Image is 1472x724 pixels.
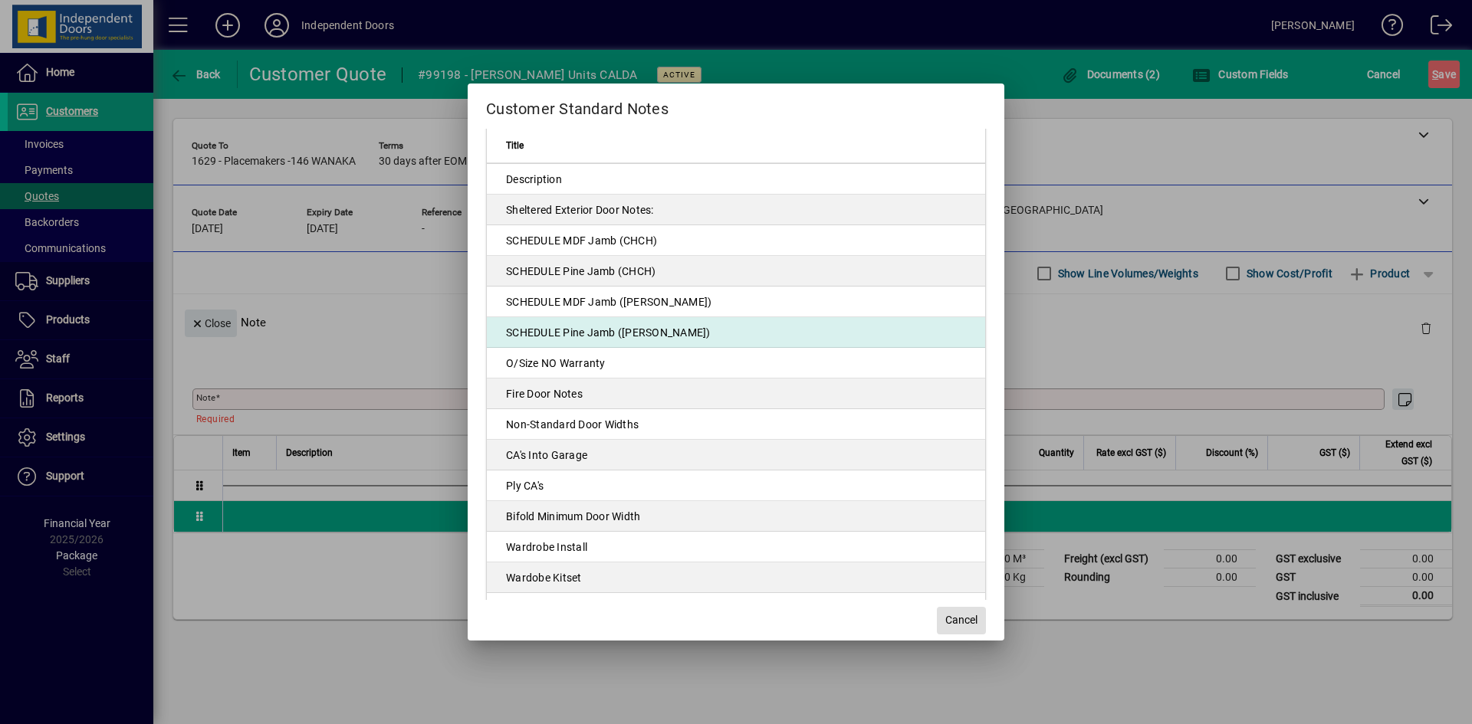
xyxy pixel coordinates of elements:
td: SCHEDULE MDF Jamb ([PERSON_NAME]) [487,287,985,317]
td: Description [487,164,985,195]
td: Wardobe Kitset [487,562,985,593]
td: Non-Standard Door Widths [487,409,985,440]
td: 100% [PERSON_NAME]/Central [487,593,985,624]
td: Sheltered Exterior Door Notes: [487,195,985,225]
td: Bifold Minimum Door Width [487,501,985,532]
span: Title [506,137,524,154]
td: Ply CA's [487,470,985,501]
td: Wardrobe Install [487,532,985,562]
span: Cancel [945,612,978,628]
td: SCHEDULE MDF Jamb (CHCH) [487,225,985,256]
h2: Customer Standard Notes [468,84,1004,128]
button: Cancel [937,607,986,634]
td: Fire Door Notes [487,378,985,409]
td: O/Size NO Warranty [487,348,985,378]
td: SCHEDULE Pine Jamb ([PERSON_NAME]) [487,317,985,348]
td: CA's Into Garage [487,440,985,470]
td: SCHEDULE Pine Jamb (CHCH) [487,256,985,287]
